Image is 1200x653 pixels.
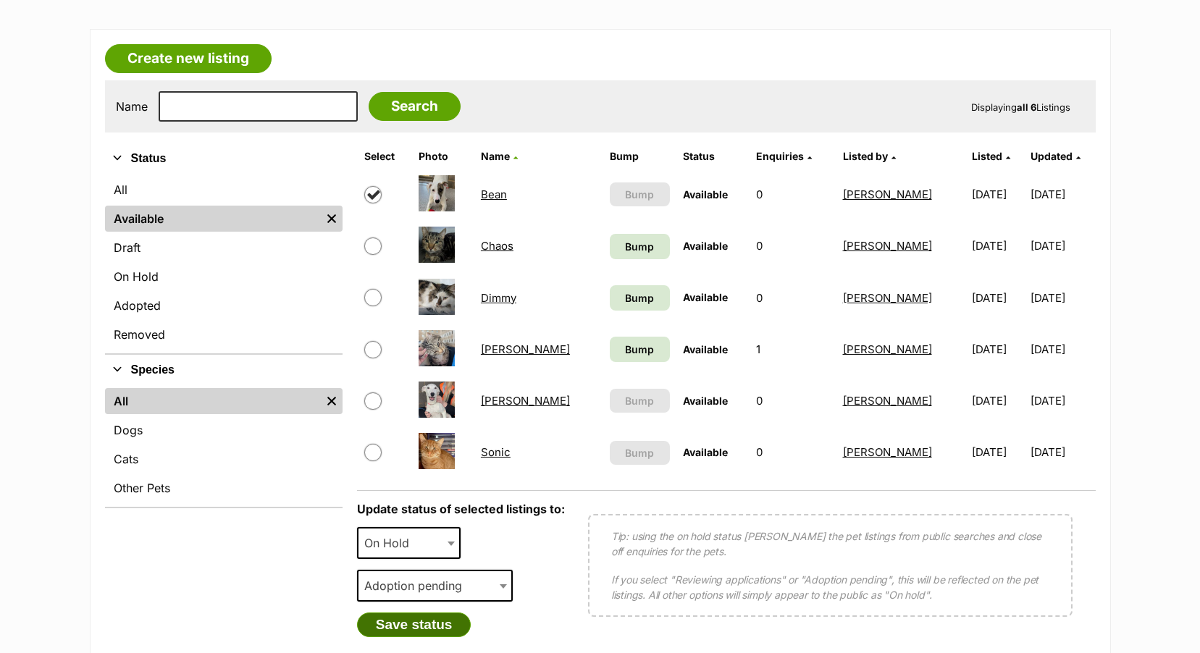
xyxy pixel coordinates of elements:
td: [DATE] [1031,376,1094,426]
a: Bump [610,234,670,259]
a: [PERSON_NAME] [843,394,932,408]
a: Enquiries [756,150,812,162]
button: Bump [610,389,670,413]
th: Photo [413,145,474,168]
button: Status [105,149,343,168]
th: Status [677,145,749,168]
td: [DATE] [966,169,1029,219]
a: Other Pets [105,475,343,501]
p: Tip: using the on hold status [PERSON_NAME] the pet listings from public searches and close off e... [611,528,1049,559]
span: Available [683,343,728,355]
a: Chaos [481,239,513,253]
td: [DATE] [1031,221,1094,271]
span: Adoption pending [357,570,513,602]
td: [DATE] [1031,427,1094,477]
span: Adoption pending [358,576,477,596]
a: Listed [972,150,1010,162]
a: Removed [105,321,343,347]
span: Available [683,446,728,458]
a: Bean [481,188,507,201]
td: [DATE] [1031,324,1094,374]
a: Sonic [481,445,511,459]
a: Adopted [105,292,343,319]
span: On Hold [358,533,424,553]
a: Dogs [105,417,343,443]
a: [PERSON_NAME] [843,239,932,253]
td: [DATE] [966,427,1029,477]
span: Bump [625,445,654,460]
td: 0 [750,221,836,271]
div: Status [105,174,343,353]
span: On Hold [357,527,461,559]
span: Bump [625,393,654,408]
td: [DATE] [1031,273,1094,323]
td: 0 [750,376,836,426]
span: Bump [625,239,654,254]
a: Remove filter [321,388,343,414]
span: Available [683,188,728,201]
td: 0 [750,273,836,323]
a: Create new listing [105,44,272,73]
span: Available [683,291,728,303]
button: Species [105,361,343,379]
a: Listed by [843,150,896,162]
a: [PERSON_NAME] [481,394,570,408]
span: Bump [625,342,654,357]
a: On Hold [105,264,343,290]
span: Updated [1031,150,1073,162]
span: Bump [625,290,654,306]
td: 0 [750,427,836,477]
td: [DATE] [966,273,1029,323]
strong: all 6 [1017,101,1036,113]
span: Bump [625,187,654,202]
td: 0 [750,169,836,219]
span: Listed by [843,150,888,162]
button: Bump [610,182,670,206]
td: [DATE] [966,324,1029,374]
span: Available [683,240,728,252]
a: [PERSON_NAME] [843,188,932,201]
p: If you select "Reviewing applications" or "Adoption pending", this will be reflected on the pet l... [611,572,1049,602]
a: [PERSON_NAME] [843,445,932,459]
a: Cats [105,446,343,472]
span: Displaying Listings [971,101,1070,113]
a: [PERSON_NAME] [481,342,570,356]
a: Remove filter [321,206,343,232]
td: [DATE] [966,221,1029,271]
a: All [105,177,343,203]
a: Available [105,206,321,232]
input: Search [369,92,461,121]
span: Name [481,150,510,162]
a: Bump [610,337,670,362]
a: Updated [1031,150,1081,162]
span: Available [683,395,728,407]
a: Name [481,150,518,162]
a: All [105,388,321,414]
a: [PERSON_NAME] [843,342,932,356]
div: Species [105,385,343,507]
a: Bump [610,285,670,311]
th: Bump [604,145,676,168]
a: Draft [105,235,343,261]
td: [DATE] [966,376,1029,426]
button: Bump [610,441,670,465]
label: Name [116,100,148,113]
a: Dimmy [481,291,516,305]
span: Listed [972,150,1002,162]
td: [DATE] [1031,169,1094,219]
span: translation missing: en.admin.listings.index.attributes.enquiries [756,150,804,162]
th: Select [358,145,411,168]
a: [PERSON_NAME] [843,291,932,305]
td: 1 [750,324,836,374]
label: Update status of selected listings to: [357,502,565,516]
button: Save status [357,612,471,637]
